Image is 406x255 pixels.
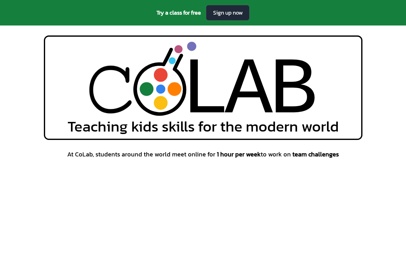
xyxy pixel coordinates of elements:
span: team challenges [292,150,339,159]
span: Try a class for free [156,8,201,17]
span: 1 hour per week [217,150,261,159]
div: B [269,43,318,139]
div: L [181,43,229,139]
span: Teaching kids skills for the modern world [68,119,339,134]
div: A [225,43,273,139]
a: Sign up now [206,5,250,21]
span: At CoLab, students around the world meet online for to work on [67,150,339,159]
